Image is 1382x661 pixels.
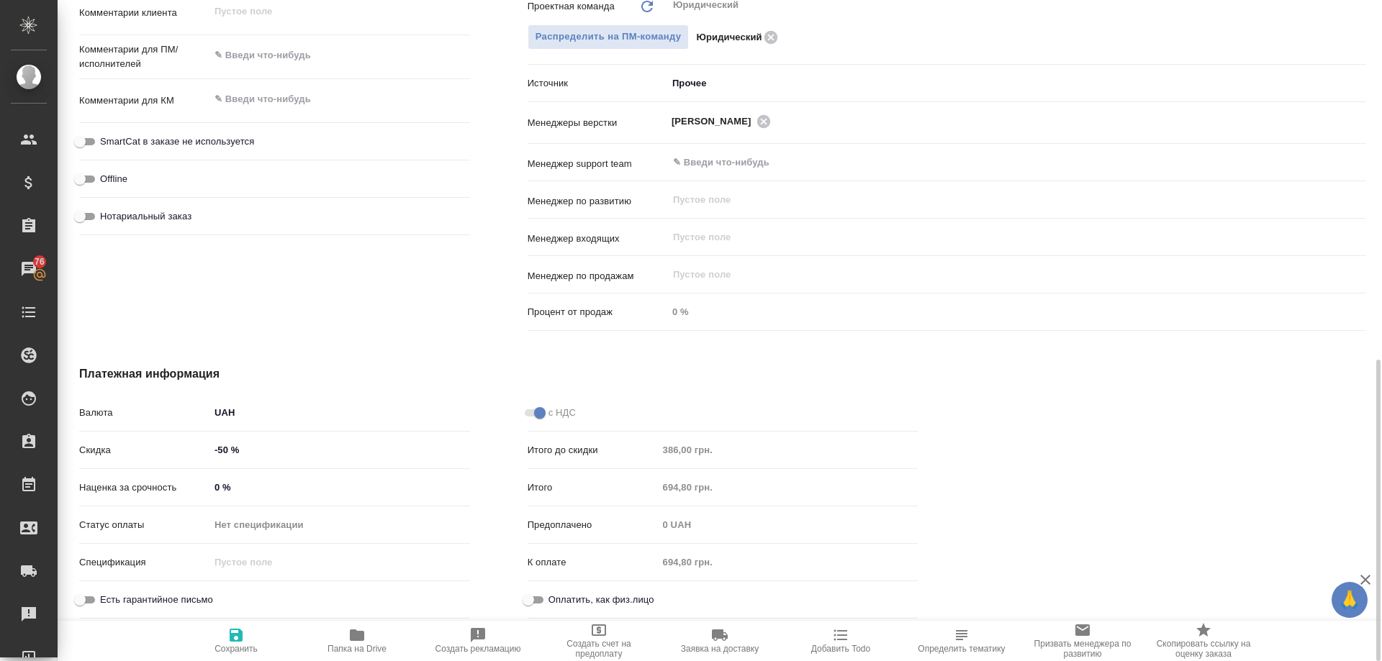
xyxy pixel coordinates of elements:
span: 76 [26,255,53,269]
button: Добавить Todo [780,621,901,661]
button: Папка на Drive [297,621,417,661]
input: ✎ Введи что-нибудь [209,477,470,498]
span: Оплатить, как физ.лицо [548,593,654,607]
button: Создать счет на предоплату [538,621,659,661]
input: Пустое поле [658,477,918,498]
span: Добавить Todo [811,644,870,654]
div: Прочее [667,71,1366,96]
span: с НДС [548,406,576,420]
p: Итого [528,480,658,495]
p: Менеджер по продажам [528,269,667,283]
p: Менеджер support team [528,157,667,171]
p: Скидка [79,443,209,457]
p: Менеджер входящих [528,232,667,246]
p: Статус оплаты [79,518,209,532]
p: Юридический [696,30,762,45]
button: Open [1358,120,1361,123]
span: Распределить на ПМ-команду [536,29,682,45]
p: Процент от продаж [528,305,667,319]
p: Итого до скидки [528,443,658,457]
span: Определить тематику [918,644,1005,654]
input: Пустое поле [672,191,1332,209]
button: Определить тематику [901,621,1022,661]
p: Валюта [79,406,209,420]
span: 🙏 [1337,585,1362,615]
div: Нет спецификации [209,513,470,537]
span: Создать рекламацию [435,644,521,654]
p: Наценка за срочность [79,480,209,495]
span: Создать счет на предоплату [547,639,651,659]
p: Источник [528,76,667,91]
input: Пустое поле [658,552,918,573]
a: 76 [4,251,54,287]
p: Менеджеры верстки [528,116,667,130]
button: Заявка на доставку [659,621,780,661]
input: Пустое поле [658,439,918,460]
span: Призвать менеджера по развитию [1031,639,1134,659]
input: ✎ Введи что-нибудь [209,439,470,460]
span: Offline [100,172,127,186]
input: Пустое поле [209,552,470,573]
span: Сохранить [214,644,258,654]
button: Open [1358,161,1361,164]
button: Скопировать ссылку на оценку заказа [1143,621,1264,661]
span: Нотариальный заказ [100,209,191,224]
div: UAH [209,401,470,425]
span: Есть гарантийное письмо [100,593,213,607]
input: Пустое поле [672,229,1332,246]
span: Папка на Drive [328,644,387,654]
button: Призвать менеджера по развитию [1022,621,1143,661]
input: Пустое поле [667,301,1366,322]
input: Пустое поле [658,514,918,535]
span: [PERSON_NAME] [672,114,760,129]
span: SmartCat в заказе не используется [100,135,254,149]
button: Сохранить [176,621,297,661]
p: Предоплачено [528,518,658,532]
input: ✎ Введи что-нибудь [672,154,1314,171]
p: К оплате [528,555,658,570]
button: Распределить на ПМ-команду [528,24,690,50]
span: Заявка на доставку [681,644,759,654]
p: Комментарии клиента [79,6,209,20]
p: Менеджер по развитию [528,194,667,209]
h4: Платежная информация [79,365,918,383]
div: [PERSON_NAME] [672,112,775,130]
p: Комментарии для КМ [79,94,209,108]
p: Комментарии для ПМ/исполнителей [79,42,209,71]
button: 🙏 [1332,582,1368,618]
button: Создать рекламацию [417,621,538,661]
span: Скопировать ссылку на оценку заказа [1152,639,1255,659]
p: Спецификация [79,555,209,570]
span: В заказе уже есть ответственный ПМ или ПМ группа [528,24,690,50]
input: Пустое поле [672,266,1332,283]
